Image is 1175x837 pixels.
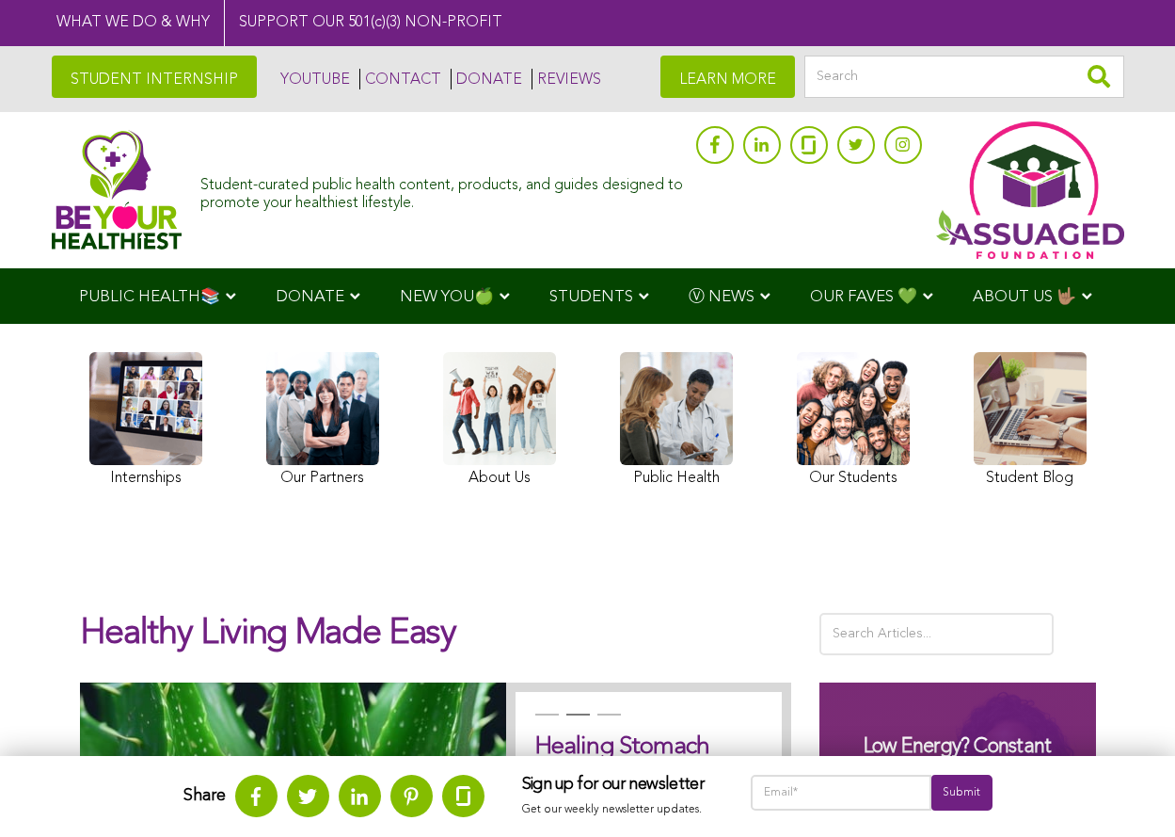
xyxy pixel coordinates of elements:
span: Ⓥ NEWS [689,289,754,305]
img: glassdoor [802,136,815,154]
a: YOUTUBE [276,69,350,89]
input: Submit [931,775,992,811]
input: Email* [751,775,932,811]
a: CONTACT [359,69,441,89]
span: ABOUT US 🤟🏽 [973,289,1076,305]
span: STUDENTS [549,289,633,305]
span: DONATE [276,289,344,305]
span: OUR FAVES 💚 [810,289,917,305]
div: Student-curated public health content, products, and guides designed to promote your healthiest l... [200,168,686,213]
a: LEARN MORE [660,56,795,98]
a: STUDENT INTERNSHIP [52,56,257,98]
input: Search [804,56,1124,98]
button: 3 of 3 [597,714,616,732]
span: NEW YOU🍏 [400,289,494,305]
img: Assuaged [52,130,183,249]
p: Get our weekly newsletter updates. [522,799,713,820]
span: PUBLIC HEALTH📚 [79,289,220,305]
h3: Sign up for our newsletter [522,775,713,796]
h1: Healthy Living Made Easy [80,613,791,673]
h3: Low Energy? Constant Hunger? [838,733,1077,787]
img: Assuaged App [936,121,1124,259]
iframe: Chat Widget [1081,747,1175,837]
strong: Share [183,787,226,804]
button: 2 of 3 [566,714,585,732]
button: 1 of 3 [535,714,554,732]
img: glassdoor.svg [456,786,470,806]
a: REVIEWS [532,69,601,89]
h2: Healing Stomach Problems with Aloe [PERSON_NAME] [534,730,762,832]
div: Navigation Menu [52,268,1124,324]
input: Search Articles... [819,613,1055,655]
a: DONATE [451,69,522,89]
